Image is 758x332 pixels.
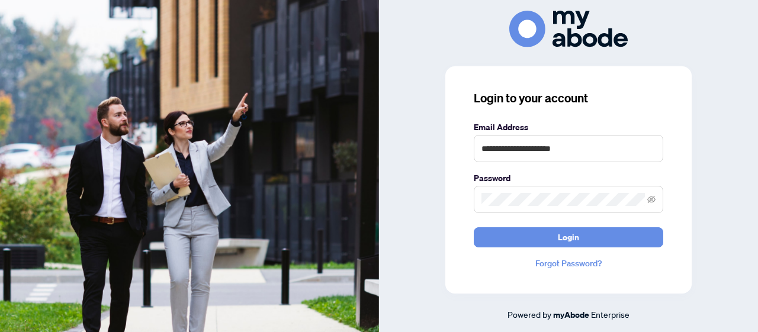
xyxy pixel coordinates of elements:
[508,309,551,320] span: Powered by
[509,11,628,47] img: ma-logo
[558,228,579,247] span: Login
[474,172,663,185] label: Password
[474,90,663,107] h3: Login to your account
[474,227,663,247] button: Login
[591,309,629,320] span: Enterprise
[474,257,663,270] a: Forgot Password?
[647,195,656,204] span: eye-invisible
[474,121,663,134] label: Email Address
[553,308,589,321] a: myAbode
